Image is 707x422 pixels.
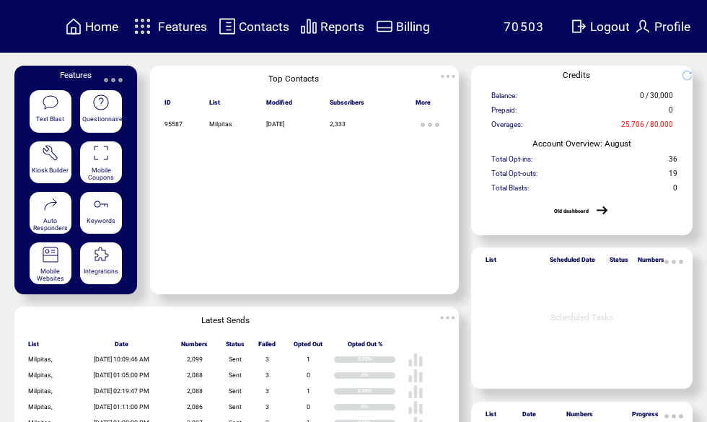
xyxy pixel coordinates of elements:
span: Scheduled Tasks [550,312,613,322]
span: Sent [229,403,242,410]
span: 3 [265,403,269,410]
span: Keywords [87,217,115,224]
img: exit.svg [570,17,587,35]
span: Credits [563,70,590,80]
span: 0 [307,372,310,379]
span: Total Opt-ins: [491,155,532,167]
span: 2,088 [187,387,203,395]
span: Milpitas, [28,387,53,395]
span: 95587 [164,120,183,128]
a: Kiosk Builder [30,141,72,184]
span: List [209,99,220,110]
span: Milpitas, [28,356,53,363]
img: keywords.svg [92,195,110,213]
span: 36 [669,155,677,167]
span: 3 [265,387,269,395]
img: tool%201.svg [42,144,59,162]
span: Questionnaire [82,115,123,123]
div: 0.05% [358,388,396,395]
span: Mobile Websites [37,268,64,282]
span: Modified [266,99,292,110]
img: questionnaire.svg [92,94,110,111]
span: 1 [307,356,310,363]
span: Sent [229,372,242,379]
span: 2,086 [187,403,203,410]
img: ellypsis.svg [659,247,688,276]
span: 2,088 [187,372,203,379]
a: Questionnaire [80,90,123,133]
span: Text Blast [36,115,64,123]
span: Milpitas [209,120,232,128]
span: Subscribers [330,99,364,110]
img: poll%20-%20white.svg [408,400,423,416]
span: Features [158,19,207,34]
img: auto-responders.svg [42,195,59,213]
span: List [28,340,39,352]
span: Logout [590,19,630,34]
span: Date [115,340,128,352]
span: Date [522,410,536,422]
img: refresh.png [682,70,700,81]
img: poll%20-%20white.svg [408,384,423,400]
img: poll%20-%20white.svg [408,352,423,368]
span: Total Opt-outs: [491,170,537,182]
span: Numbers [638,256,664,268]
span: 25,706 / 80,000 [621,120,673,133]
span: Mobile Coupons [88,167,114,181]
img: coupons.svg [92,144,110,162]
span: Sent [229,387,242,395]
span: [DATE] 02:19:47 PM [94,387,149,395]
span: 3 [265,372,269,379]
span: More [416,99,431,110]
img: home.svg [65,17,82,35]
span: Reports [320,19,364,34]
span: List [486,410,496,422]
img: mobile-websites.svg [42,246,59,263]
img: ellypsis.svg [416,110,444,139]
span: Status [610,256,628,268]
img: features.svg [130,14,155,38]
a: Old dashboard [554,208,589,214]
span: Auto Responders [33,217,68,232]
span: List [486,256,496,268]
a: Home [63,15,120,38]
span: Kiosk Builder [32,167,69,174]
span: Profile [654,19,690,34]
span: Total Blasts: [491,184,529,196]
span: Numbers [181,340,208,352]
a: Integrations [80,242,123,285]
span: 0 [669,106,673,118]
span: Numbers [566,410,593,422]
a: Logout [568,15,632,38]
span: Contacts [239,19,289,34]
span: 2,333 [330,120,346,128]
span: Account Overview: August [532,139,631,149]
img: chart.svg [300,17,317,35]
span: 0 [307,403,310,410]
span: 70503 [504,19,545,34]
span: Balance: [491,92,517,104]
a: Contacts [216,15,291,38]
span: Opted Out [294,340,322,352]
span: 3 [265,356,269,363]
img: ellypsis.svg [99,66,128,94]
span: Features [60,70,92,80]
span: Latest Sends [201,315,250,325]
div: 0.05% [358,356,396,363]
span: 19 [669,170,677,182]
span: Top Contacts [268,74,319,84]
img: contacts.svg [219,17,236,35]
a: Mobile Websites [30,242,72,285]
span: Milpitas, [28,372,53,379]
img: ellypsis.svg [437,66,459,87]
span: Overages: [491,120,522,133]
span: 0 [673,184,677,196]
img: integrations.svg [92,246,110,263]
span: [DATE] [266,120,284,128]
a: Features [128,12,209,40]
span: Billing [396,19,430,34]
span: ID [164,99,171,110]
a: Reports [298,15,366,38]
img: ellypsis.svg [436,307,459,329]
span: 1 [307,387,310,395]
